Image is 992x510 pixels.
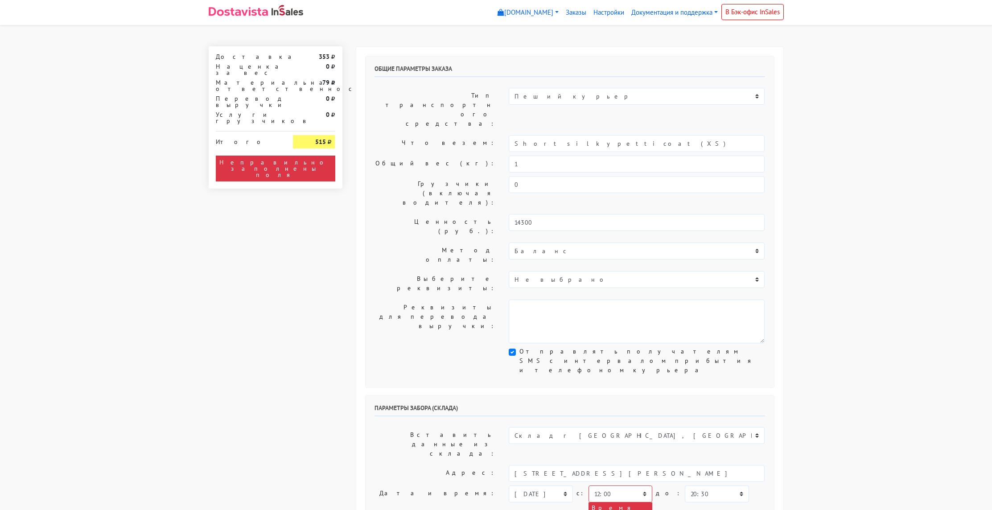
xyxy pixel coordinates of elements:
[576,485,585,501] label: c:
[209,111,287,124] div: Услуги грузчиков
[590,4,628,21] a: Настройки
[209,79,287,92] div: Материальная ответственность
[368,156,502,173] label: Общий вес (кг):
[216,156,335,181] div: Неправильно заполнены поля
[628,4,721,21] a: Документация и поддержка
[368,465,502,482] label: Адрес:
[368,135,502,152] label: Что везем:
[315,138,326,146] strong: 515
[721,4,784,20] a: В Бэк-офис InSales
[368,300,502,343] label: Реквизиты для перевода выручки:
[209,7,268,16] img: Dostavista - срочная курьерская служба доставки
[375,404,765,416] h6: Параметры забора (склада)
[368,88,502,132] label: Тип транспортного средства:
[368,427,502,461] label: Вставить данные из склада:
[272,5,304,16] img: InSales
[209,53,287,60] div: Доставка
[319,53,329,61] strong: 353
[326,111,329,119] strong: 0
[375,65,765,77] h6: Общие параметры заказа
[562,4,590,21] a: Заказы
[368,243,502,267] label: Метод оплаты:
[494,4,562,21] a: [DOMAIN_NAME]
[326,95,329,103] strong: 0
[368,214,502,239] label: Ценность (руб.):
[368,176,502,210] label: Грузчики (включая водителя):
[368,271,502,296] label: Выберите реквизиты:
[519,347,765,375] label: Отправлять получателям SMS с интервалом прибытия и телефоном курьера
[216,135,280,145] div: Итого
[209,63,287,76] div: Наценка за вес
[322,78,329,86] strong: 79
[656,485,681,501] label: до:
[209,95,287,108] div: Перевод выручки
[326,62,329,70] strong: 0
